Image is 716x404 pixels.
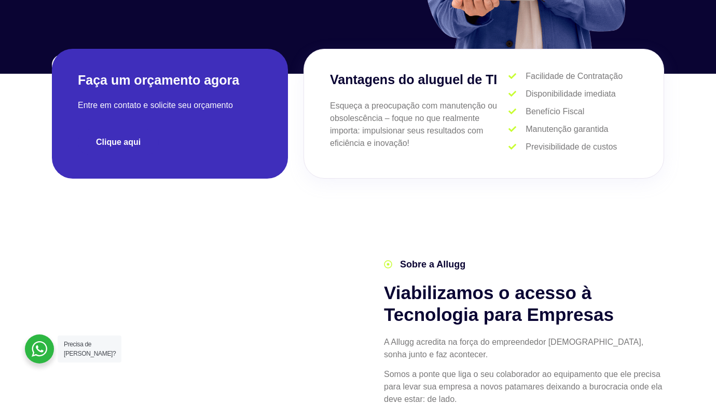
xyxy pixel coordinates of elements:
p: Entre em contato e solicite seu orçamento [78,99,262,112]
span: Previsibilidade de custos [523,141,617,153]
a: Clique aqui [78,129,159,155]
span: Manutenção garantida [523,123,608,136]
p: A Allugg acredita na força do empreendedor [DEMOGRAPHIC_DATA], sonha junto e faz acontecer. [384,336,664,361]
iframe: Chat Widget [664,354,716,404]
span: Facilidade de Contratação [523,70,623,83]
span: Clique aqui [96,138,141,146]
span: Benefício Fiscal [523,105,584,118]
span: Precisa de [PERSON_NAME]? [64,341,116,357]
h3: Vantagens do aluguel de TI [330,70,508,90]
span: Sobre a Allugg [397,258,465,272]
h2: Viabilizamos o acesso à Tecnologia para Empresas [384,282,664,326]
h2: Faça um orçamento agora [78,72,262,89]
span: Disponibilidade imediata [523,88,615,100]
p: Esqueça a preocupação com manutenção ou obsolescência – foque no que realmente importa: impulsion... [330,100,508,150]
